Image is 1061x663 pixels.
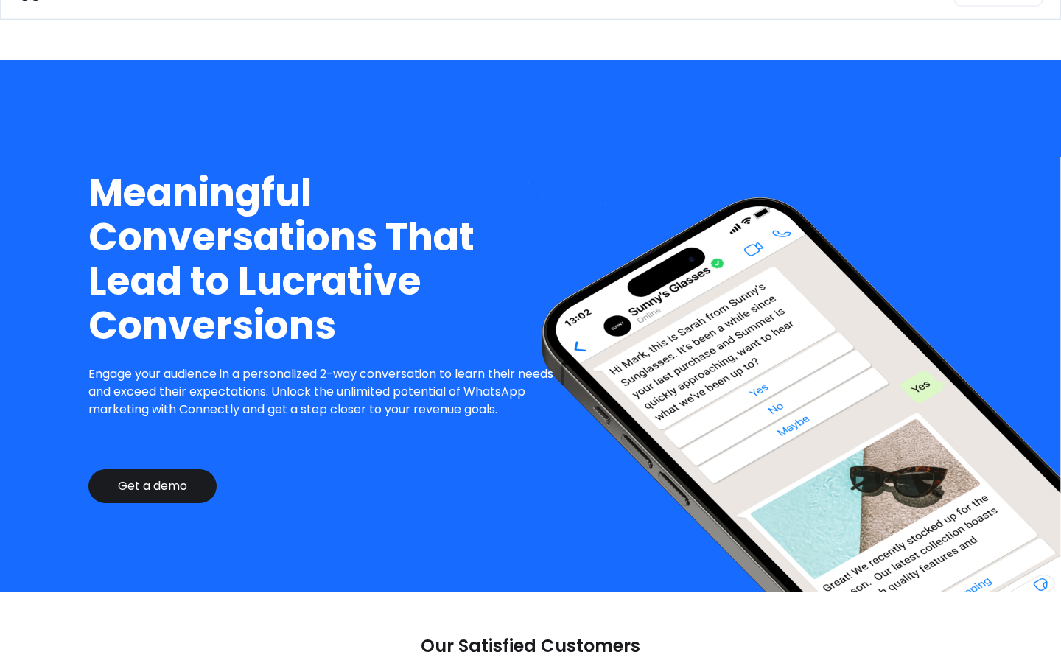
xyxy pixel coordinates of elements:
p: Our Satisfied Customers [421,636,640,656]
a: Get a demo [88,469,217,503]
p: Engage your audience in a personalized 2-way conversation to learn their needs and exceed their e... [88,365,565,418]
div: Get a demo [118,479,187,494]
aside: Language selected: English [15,637,88,658]
ul: Language list [29,637,88,658]
h1: Meaningful Conversations That Lead to Lucrative Conversions [88,171,565,348]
